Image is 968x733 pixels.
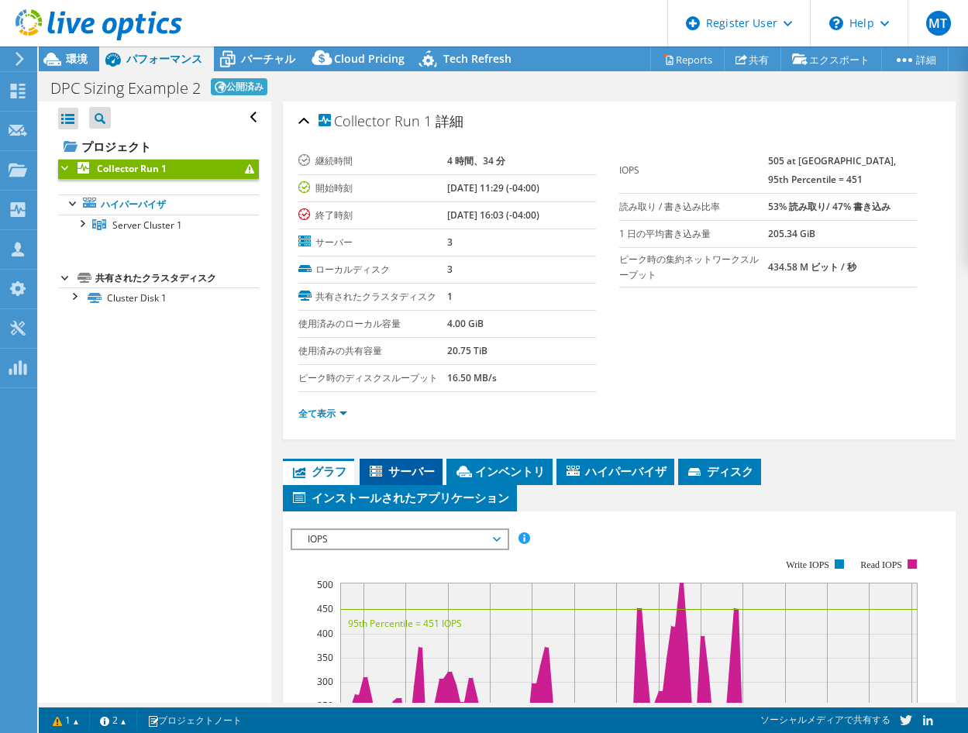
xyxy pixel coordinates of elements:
div: 共有されたクラスタディスク [95,269,259,287]
label: 使用済みの共有容量 [298,343,447,359]
text: 95th Percentile = 451 IOPS [348,617,462,630]
span: Cloud Pricing [334,51,405,66]
b: [DATE] 16:03 (-04:00) [447,208,539,222]
text: 350 [317,651,333,664]
span: ディスク [686,463,753,479]
text: 400 [317,627,333,640]
span: パフォーマンス [126,51,202,66]
svg: \n [829,16,843,30]
b: [DATE] 11:29 (-04:00) [447,181,539,194]
span: ソーシャルメディアで共有する [760,713,890,726]
b: 434.58 M ビット / 秒 [768,260,856,274]
label: 読み取り / 書き込み比率 [619,199,768,215]
a: 全て表示 [298,407,347,420]
a: エクスポート [780,47,882,71]
label: 終了時刻 [298,208,447,223]
label: 1 日の平均書き込み量 [619,226,768,242]
label: ピーク時のディスクスループット [298,370,447,386]
label: IOPS [619,163,768,178]
span: 詳細 [436,112,463,130]
text: 250 [317,699,333,712]
span: IOPS [300,530,499,549]
span: Collector Run 1 [319,114,432,129]
span: ハイパーバイザ [564,463,667,479]
span: バーチャル [241,51,295,66]
label: 継続時間 [298,153,447,169]
span: インストールされたアプリケーション [291,490,509,505]
b: 4 時間、34 分 [447,154,505,167]
b: 20.75 TiB [447,344,487,357]
a: Cluster Disk 1 [58,287,259,308]
span: 公開済み [211,78,267,95]
b: 505 at [GEOGRAPHIC_DATA], 95th Percentile = 451 [768,154,896,186]
a: Server Cluster 1 [58,215,259,235]
text: Read IOPS [860,559,902,570]
text: 300 [317,675,333,688]
b: 4.00 GiB [447,317,484,330]
a: 1 [42,711,90,730]
span: Server Cluster 1 [112,219,182,232]
label: 使用済みのローカル容量 [298,316,447,332]
label: ピーク時の集約ネットワークスループット [619,252,768,283]
span: 環境 [66,51,88,66]
b: 3 [447,236,453,249]
span: サーバー [367,463,435,479]
span: MT [926,11,951,36]
a: 2 [89,711,137,730]
b: 205.34 GiB [768,227,815,240]
a: プロジェクトノート [136,711,253,730]
b: 53% 読み取り/ 47% 書き込み [768,200,890,213]
a: ハイパーバイザ [58,194,259,215]
text: 450 [317,602,333,615]
b: Collector Run 1 [97,162,167,175]
a: Collector Run 1 [58,159,259,179]
label: 開始時刻 [298,181,447,196]
label: ローカルディスク [298,262,447,277]
span: インベントリ [454,463,545,479]
a: Reports [650,47,725,71]
b: 1 [447,290,453,303]
text: Write IOPS [786,559,829,570]
label: サーバー [298,235,447,250]
a: 詳細 [881,47,949,71]
span: Tech Refresh [443,51,512,66]
a: プロジェクト [58,134,259,159]
span: グラフ [291,463,346,479]
text: 500 [317,578,333,591]
label: 共有されたクラスタディスク [298,289,447,305]
h1: DPC Sizing Example 2 [50,81,201,96]
b: 16.50 MB/s [447,371,497,384]
b: 3 [447,263,453,276]
a: 共有 [724,47,781,71]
